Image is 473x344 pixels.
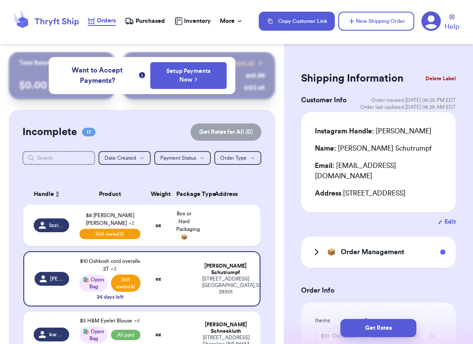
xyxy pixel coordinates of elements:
[50,275,64,282] span: [PERSON_NAME]
[232,59,254,67] span: View all
[301,285,456,296] h3: Order Info
[134,318,140,323] span: + 6
[214,151,261,165] button: Order Type
[79,275,108,292] div: 🛍️ Open Bag
[98,151,151,165] button: Date Created
[80,259,140,271] span: $10 Oshkosh cord overalls 2T
[327,247,336,257] span: 📦
[19,79,105,92] p: $ 0.00
[422,69,459,88] button: Delete Label
[232,59,265,67] a: View all
[159,67,218,84] a: Setup Payments Now
[125,17,165,25] a: Purchased
[146,184,171,205] th: Weight
[34,190,54,199] span: Handle
[184,17,211,25] span: Inventory
[88,16,116,26] a: Orders
[129,221,134,226] span: + 2
[97,294,124,300] div: 24 days left
[156,332,161,337] strong: oz
[105,155,136,161] span: Date Created
[82,128,95,136] span: 17
[259,12,335,31] button: Copy Customer Link
[202,276,250,295] div: [STREET_ADDRESS] [GEOGRAPHIC_DATA] , SC 29301
[80,318,140,323] span: $5 H&M Eyelet Blouse
[315,190,341,197] span: Address
[74,184,146,205] th: Product
[154,151,211,165] button: Payment Status
[22,151,95,165] input: Search
[340,319,416,337] button: Get Rates
[315,128,374,135] span: Instagram Handle:
[176,211,200,240] span: Box or Hard Packaging 📦
[315,143,432,154] div: [PERSON_NAME] Schutrumpf
[22,125,77,139] h2: Incomplete
[315,161,442,181] div: [EMAIL_ADDRESS][DOMAIN_NAME]
[54,189,61,199] button: Sort ascending
[202,263,250,276] div: [PERSON_NAME] Schutrumpf
[360,104,456,110] span: Order last updated: [DATE] 08:29 AM EDT
[338,12,414,31] button: New Shipping Order
[444,22,459,32] span: Help
[315,162,334,169] span: Email:
[341,247,404,257] h3: Order Management
[438,218,456,226] button: Edit
[175,17,211,25] a: Inventory
[220,17,243,25] div: More
[150,62,227,89] button: Setup Payments Now
[156,276,161,281] strong: oz
[57,65,137,86] span: Want to Accept Payments?
[19,59,56,67] p: Total Balance
[444,14,459,32] a: Help
[79,326,108,344] div: 🛍️ Open Bag
[79,229,140,239] span: Still owes (3)
[220,155,247,161] span: Order Type
[111,266,117,271] span: + 3
[301,95,346,105] h3: Customer Info
[315,145,336,152] span: Name:
[86,213,134,226] span: $8 [PERSON_NAME] [PERSON_NAME]
[371,97,456,104] span: Order created: [DATE] 06:05 PM EDT
[315,126,432,136] div: [PERSON_NAME]
[202,322,251,335] div: [PERSON_NAME] Schneekluth
[160,155,196,161] span: Payment Status
[190,123,261,141] button: Get Rates for All (0)
[171,184,197,205] th: Package Type
[111,330,140,340] span: All paid
[49,331,64,338] span: karenrenee
[97,16,116,25] span: Orders
[136,17,165,25] span: Purchased
[111,275,140,292] span: Still owes (4)
[156,223,161,228] strong: oz
[244,84,265,92] div: $ 123.45
[301,72,403,85] h2: Shipping Information
[197,184,261,205] th: Address
[49,222,64,229] span: lizzie_clayborn
[315,188,442,199] div: [STREET_ADDRESS]
[246,72,265,80] div: $ 45.99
